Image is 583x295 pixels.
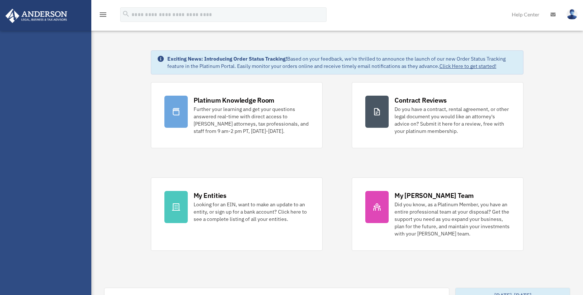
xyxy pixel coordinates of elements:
[99,13,107,19] a: menu
[439,63,496,69] a: Click Here to get started!
[151,177,323,251] a: My Entities Looking for an EIN, want to make an update to an entity, or sign up for a bank accoun...
[167,55,287,62] strong: Exciting News: Introducing Order Status Tracking!
[3,9,69,23] img: Anderson Advisors Platinum Portal
[395,191,474,200] div: My [PERSON_NAME] Team
[99,10,107,19] i: menu
[352,82,523,148] a: Contract Reviews Do you have a contract, rental agreement, or other legal document you would like...
[122,10,130,18] i: search
[567,9,578,20] img: User Pic
[395,96,447,105] div: Contract Reviews
[352,177,523,251] a: My [PERSON_NAME] Team Did you know, as a Platinum Member, you have an entire professional team at...
[194,106,309,135] div: Further your learning and get your questions answered real-time with direct access to [PERSON_NAM...
[194,191,226,200] div: My Entities
[395,201,510,237] div: Did you know, as a Platinum Member, you have an entire professional team at your disposal? Get th...
[167,55,518,70] div: Based on your feedback, we're thrilled to announce the launch of our new Order Status Tracking fe...
[194,201,309,223] div: Looking for an EIN, want to make an update to an entity, or sign up for a bank account? Click her...
[395,106,510,135] div: Do you have a contract, rental agreement, or other legal document you would like an attorney's ad...
[194,96,275,105] div: Platinum Knowledge Room
[151,82,323,148] a: Platinum Knowledge Room Further your learning and get your questions answered real-time with dire...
